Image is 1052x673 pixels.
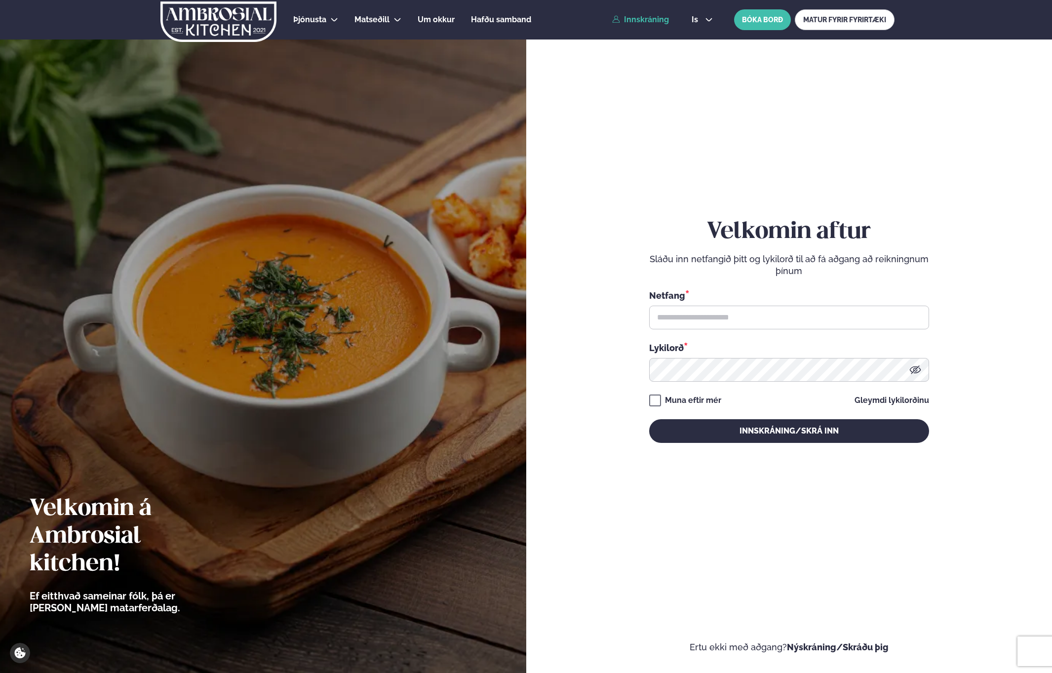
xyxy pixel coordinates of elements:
[293,14,326,26] a: Þjónusta
[30,495,234,578] h2: Velkomin á Ambrosial kitchen!
[692,16,701,24] span: is
[354,15,390,24] span: Matseðill
[649,218,929,246] h2: Velkomin aftur
[795,9,895,30] a: MATUR FYRIR FYRIRTÆKI
[649,253,929,277] p: Sláðu inn netfangið þitt og lykilorð til að fá aðgang að reikningnum þínum
[855,396,929,404] a: Gleymdi lykilorðinu
[293,15,326,24] span: Þjónusta
[471,14,531,26] a: Hafðu samband
[734,9,791,30] button: BÓKA BORÐ
[159,1,277,42] img: logo
[418,14,455,26] a: Um okkur
[354,14,390,26] a: Matseðill
[556,641,1023,653] p: Ertu ekki með aðgang?
[612,15,669,24] a: Innskráning
[649,289,929,302] div: Netfang
[649,419,929,443] button: Innskráning/Skrá inn
[471,15,531,24] span: Hafðu samband
[30,590,234,614] p: Ef eitthvað sameinar fólk, þá er [PERSON_NAME] matarferðalag.
[787,642,889,652] a: Nýskráning/Skráðu þig
[649,341,929,354] div: Lykilorð
[418,15,455,24] span: Um okkur
[10,643,30,663] a: Cookie settings
[684,16,721,24] button: is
